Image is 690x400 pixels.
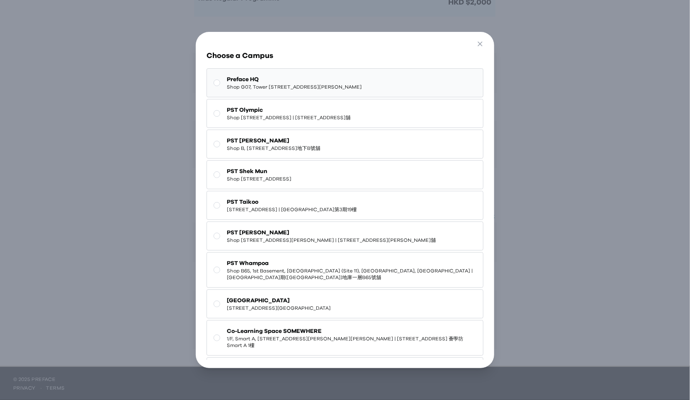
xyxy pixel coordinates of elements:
[207,191,483,220] button: PST Taikoo[STREET_ADDRESS] | [GEOGRAPHIC_DATA]第3期19樓
[227,167,291,176] span: PST Shek Mun
[207,357,483,393] button: PST [GEOGRAPHIC_DATA]
[207,222,483,251] button: PST [PERSON_NAME]Shop [STREET_ADDRESS][PERSON_NAME] | [STREET_ADDRESS][PERSON_NAME]舖
[227,237,436,243] span: Shop [STREET_ADDRESS][PERSON_NAME] | [STREET_ADDRESS][PERSON_NAME]舖
[227,305,331,311] span: [STREET_ADDRESS][GEOGRAPHIC_DATA]
[207,50,483,62] h3: Choose a Campus
[227,267,476,281] span: Shop B65, 1st Basement, [GEOGRAPHIC_DATA] (Site 11), [GEOGRAPHIC_DATA], [GEOGRAPHIC_DATA] | [GEOG...
[227,229,436,237] span: PST [PERSON_NAME]
[207,68,483,97] button: Preface HQShop G07, Tower [STREET_ADDRESS][PERSON_NAME]
[227,296,331,305] span: [GEOGRAPHIC_DATA]
[227,335,476,349] span: 1/F, Smart A, [STREET_ADDRESS][PERSON_NAME][PERSON_NAME] | [STREET_ADDRESS] 薈學坊 Smart A 1樓
[207,160,483,189] button: PST Shek MunShop [STREET_ADDRESS]
[227,259,476,267] span: PST Whampoa
[207,99,483,128] button: PST OlympicShop [STREET_ADDRESS] | [STREET_ADDRESS]舖
[207,320,483,356] button: Co-Learning Space SOMEWHERE1/F, Smart A, [STREET_ADDRESS][PERSON_NAME][PERSON_NAME] | [STREET_ADD...
[227,198,357,206] span: PST Taikoo
[227,75,362,84] span: Preface HQ
[227,114,351,121] span: Shop [STREET_ADDRESS] | [STREET_ADDRESS]舖
[227,176,291,182] span: Shop [STREET_ADDRESS]
[227,327,476,335] span: Co-Learning Space SOMEWHERE
[227,137,320,145] span: PST [PERSON_NAME]
[227,106,351,114] span: PST Olympic
[227,145,320,152] span: Shop B, [STREET_ADDRESS]地下B號舖
[207,130,483,159] button: PST [PERSON_NAME]Shop B, [STREET_ADDRESS]地下B號舖
[207,252,483,288] button: PST WhampoaShop B65, 1st Basement, [GEOGRAPHIC_DATA] (Site 11), [GEOGRAPHIC_DATA], [GEOGRAPHIC_DA...
[227,206,357,213] span: [STREET_ADDRESS] | [GEOGRAPHIC_DATA]第3期19樓
[207,289,483,318] button: [GEOGRAPHIC_DATA][STREET_ADDRESS][GEOGRAPHIC_DATA]
[227,84,362,90] span: Shop G07, Tower [STREET_ADDRESS][PERSON_NAME]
